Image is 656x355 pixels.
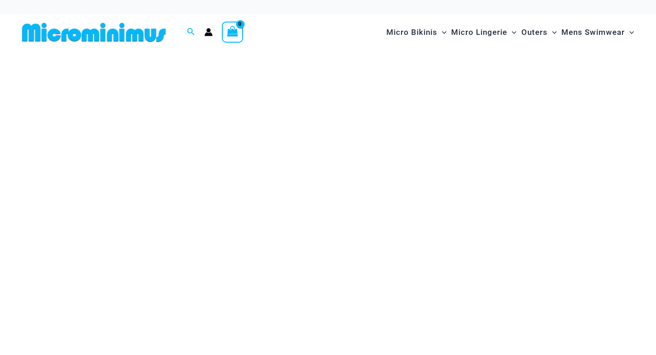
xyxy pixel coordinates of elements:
[451,21,507,44] span: Micro Lingerie
[383,17,638,48] nav: Site Navigation
[187,27,195,38] a: Search icon link
[521,21,548,44] span: Outers
[449,18,519,46] a: Micro LingerieMenu ToggleMenu Toggle
[519,18,559,46] a: OutersMenu ToggleMenu Toggle
[561,21,625,44] span: Mens Swimwear
[625,21,634,44] span: Menu Toggle
[559,18,636,46] a: Mens SwimwearMenu ToggleMenu Toggle
[386,21,437,44] span: Micro Bikinis
[384,18,449,46] a: Micro BikinisMenu ToggleMenu Toggle
[437,21,447,44] span: Menu Toggle
[507,21,516,44] span: Menu Toggle
[204,28,213,36] a: Account icon link
[548,21,557,44] span: Menu Toggle
[18,22,170,43] img: MM SHOP LOGO FLAT
[222,22,243,43] a: View Shopping Cart, empty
